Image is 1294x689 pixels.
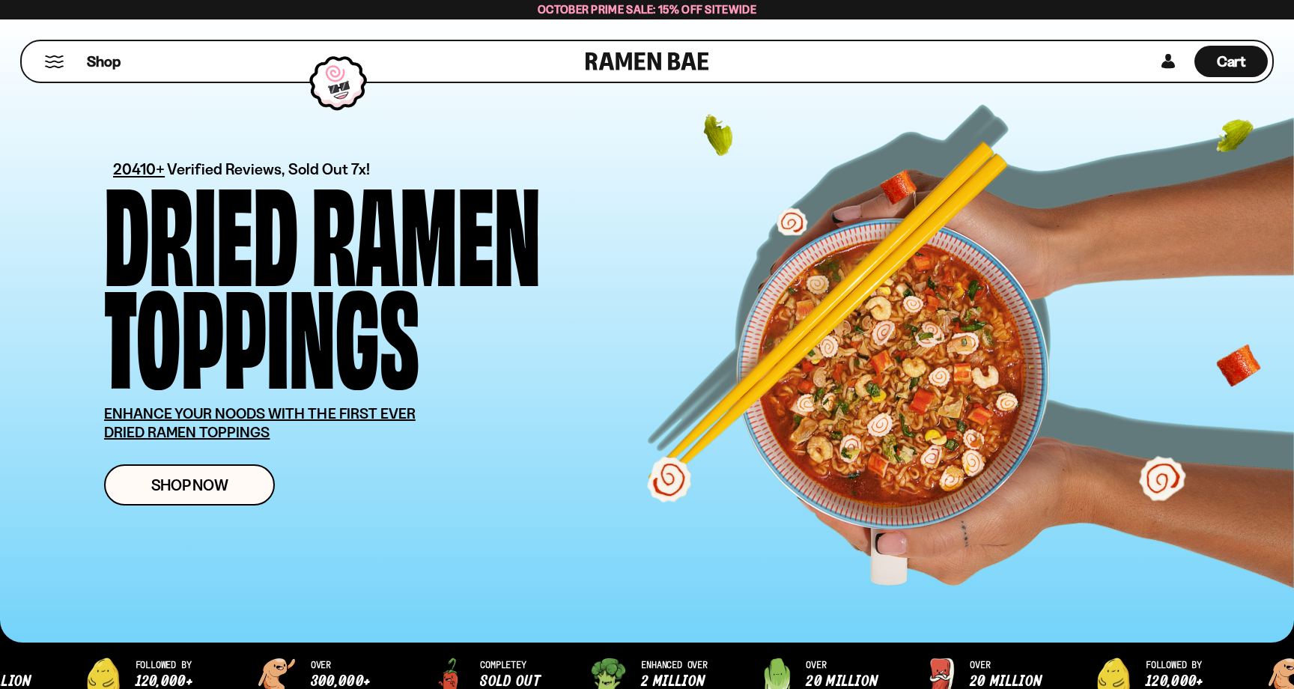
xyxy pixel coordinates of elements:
div: Toppings [104,279,419,382]
span: October Prime Sale: 15% off Sitewide [538,2,756,16]
u: ENHANCE YOUR NOODS WITH THE FIRST EVER DRIED RAMEN TOPPINGS [104,404,416,441]
div: Cart [1194,41,1268,82]
span: Shop [87,52,121,72]
a: Shop Now [104,464,275,506]
span: Cart [1217,52,1246,70]
button: Mobile Menu Trigger [44,55,64,68]
span: Shop Now [151,477,228,493]
div: Dried [104,177,298,279]
a: Shop [87,46,121,77]
div: Ramen [312,177,541,279]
